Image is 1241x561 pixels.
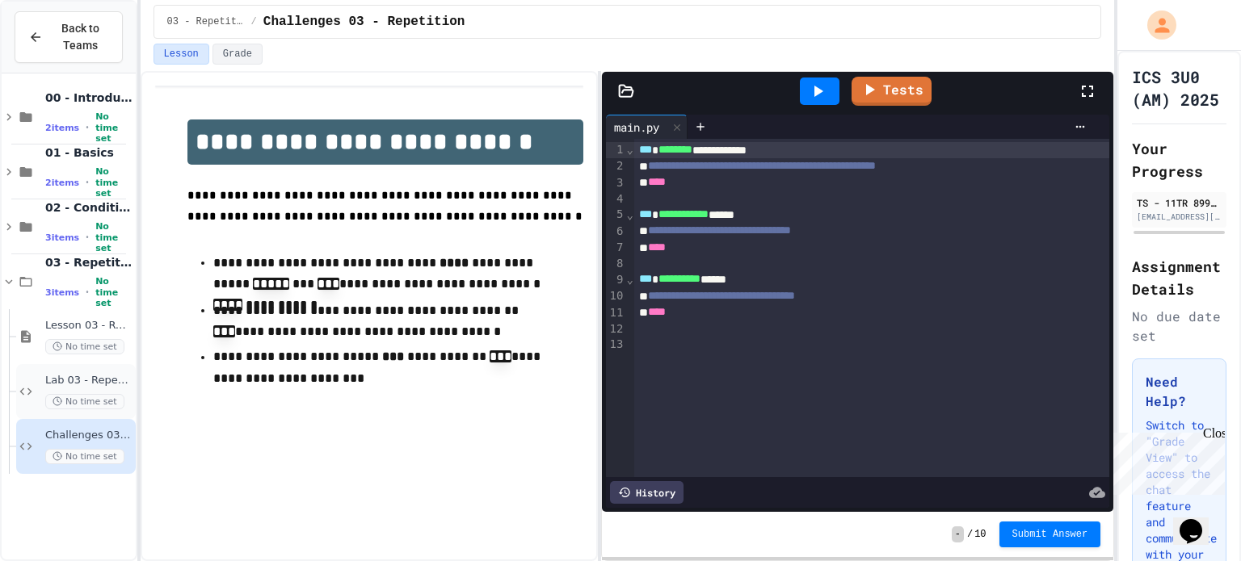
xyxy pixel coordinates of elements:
[86,176,89,189] span: •
[606,115,688,139] div: main.py
[1173,496,1225,545] iframe: chat widget
[45,449,124,464] span: No time set
[45,339,124,354] span: No time set
[167,15,245,28] span: 03 - Repetition (while and for)
[1132,65,1226,111] h1: ICS 3U0 (AM) 2025
[606,337,626,353] div: 13
[999,521,1101,547] button: Submit Answer
[1137,195,1222,210] div: TS - 11TR 899141 [PERSON_NAME] SS
[45,319,133,333] span: Lesson 03 - Repetition
[606,305,626,321] div: 11
[952,526,964,542] span: -
[6,6,111,103] div: Chat with us now!Close
[1130,6,1180,44] div: My Account
[45,145,133,160] span: 01 - Basics
[606,142,626,158] div: 1
[45,123,79,133] span: 2 items
[15,11,123,63] button: Back to Teams
[610,481,684,504] div: History
[606,240,626,256] div: 7
[606,224,626,240] div: 6
[45,200,133,215] span: 02 - Conditional Statements (if)
[45,394,124,409] span: No time set
[1132,307,1226,345] div: No due date set
[45,287,79,298] span: 3 items
[606,256,626,272] div: 8
[95,276,132,308] span: No time set
[86,121,89,134] span: •
[625,273,633,286] span: Fold line
[606,175,626,191] div: 3
[45,90,133,105] span: 00 - Introduction
[1137,211,1222,223] div: [EMAIL_ADDRESS][DOMAIN_NAME]
[606,158,626,174] div: 2
[251,15,257,28] span: /
[95,111,132,144] span: No time set
[45,232,79,243] span: 3 items
[95,166,132,199] span: No time set
[95,221,132,253] span: No time set
[263,12,465,31] span: Challenges 03 - Repetition
[1146,372,1213,411] h3: Need Help?
[86,286,89,299] span: •
[606,288,626,304] div: 10
[1107,426,1225,495] iframe: chat widget
[852,77,932,106] a: Tests
[974,528,986,541] span: 10
[606,321,626,337] div: 12
[45,178,79,188] span: 2 items
[45,429,133,442] span: Challenges 03 - Repetition
[606,272,626,288] div: 9
[625,208,633,221] span: Fold line
[1012,528,1088,541] span: Submit Answer
[45,374,133,387] span: Lab 03 - Repetition
[606,191,626,207] div: 4
[1132,137,1226,182] h2: Your Progress
[212,44,263,65] button: Grade
[606,119,667,136] div: main.py
[967,528,973,541] span: /
[1132,255,1226,300] h2: Assignment Details
[86,231,89,244] span: •
[45,255,133,270] span: 03 - Repetition (while and for)
[154,44,209,65] button: Lesson
[606,207,626,223] div: 5
[53,20,109,54] span: Back to Teams
[625,143,633,156] span: Fold line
